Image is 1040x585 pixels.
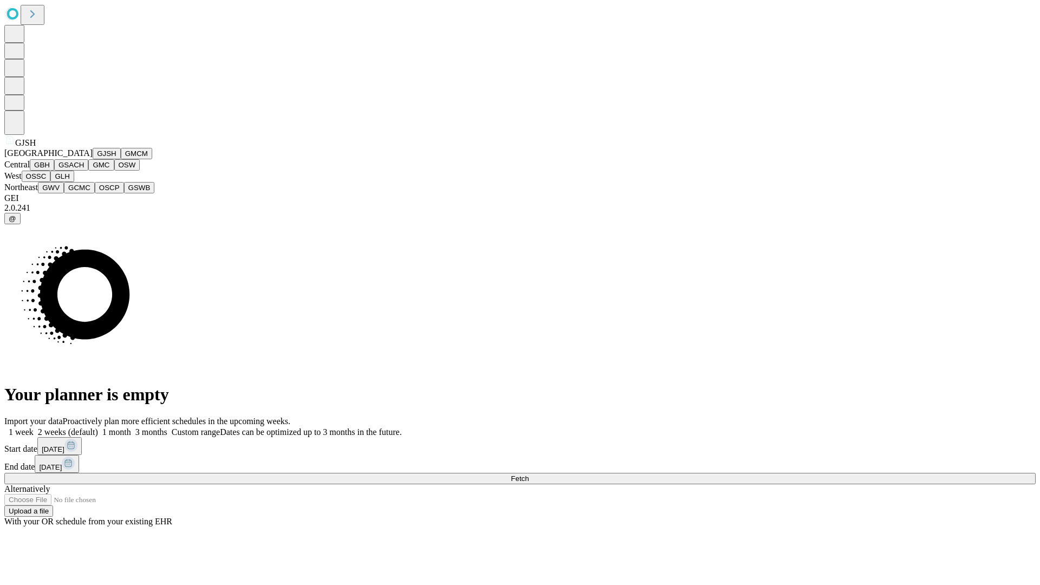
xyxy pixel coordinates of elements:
[15,138,36,147] span: GJSH
[4,385,1036,405] h1: Your planner is empty
[4,437,1036,455] div: Start date
[4,213,21,224] button: @
[4,484,50,493] span: Alternatively
[38,182,64,193] button: GWV
[4,193,1036,203] div: GEI
[37,437,82,455] button: [DATE]
[114,159,140,171] button: OSW
[88,159,114,171] button: GMC
[4,455,1036,473] div: End date
[4,417,63,426] span: Import your data
[135,427,167,437] span: 3 months
[35,455,79,473] button: [DATE]
[220,427,401,437] span: Dates can be optimized up to 3 months in the future.
[22,171,51,182] button: OSSC
[50,171,74,182] button: GLH
[124,182,155,193] button: GSWB
[54,159,88,171] button: GSACH
[9,427,34,437] span: 1 week
[39,463,62,471] span: [DATE]
[30,159,54,171] button: GBH
[4,505,53,517] button: Upload a file
[4,148,93,158] span: [GEOGRAPHIC_DATA]
[511,474,529,483] span: Fetch
[4,517,172,526] span: With your OR schedule from your existing EHR
[9,214,16,223] span: @
[102,427,131,437] span: 1 month
[121,148,152,159] button: GMCM
[42,445,64,453] span: [DATE]
[4,171,22,180] span: West
[63,417,290,426] span: Proactively plan more efficient schedules in the upcoming weeks.
[95,182,124,193] button: OSCP
[172,427,220,437] span: Custom range
[4,203,1036,213] div: 2.0.241
[4,473,1036,484] button: Fetch
[38,427,98,437] span: 2 weeks (default)
[93,148,121,159] button: GJSH
[4,183,38,192] span: Northeast
[64,182,95,193] button: GCMC
[4,160,30,169] span: Central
